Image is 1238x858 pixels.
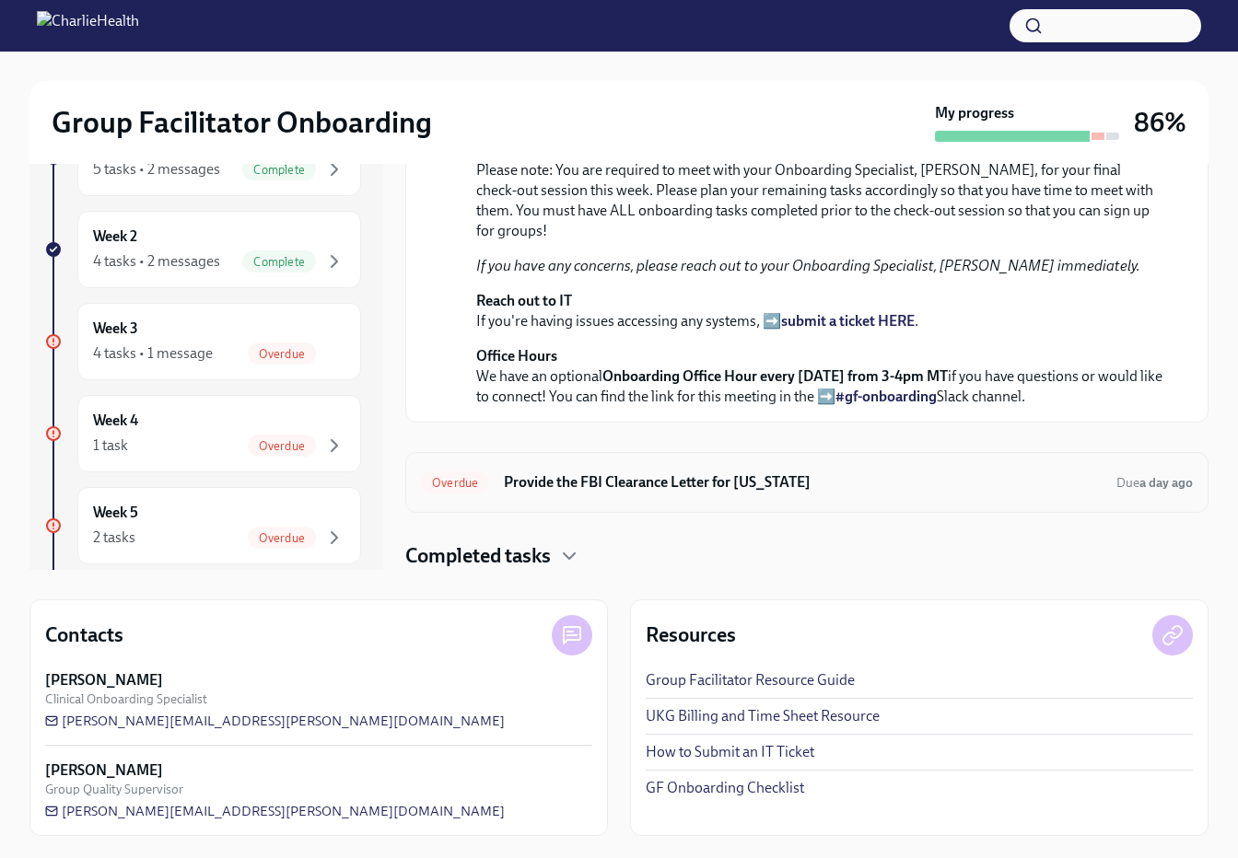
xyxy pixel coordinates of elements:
[602,367,948,385] strong: Onboarding Office Hour every [DATE] from 3-4pm MT
[44,303,361,380] a: Week 34 tasks • 1 messageOverdue
[93,528,135,548] div: 2 tasks
[37,11,139,41] img: CharlieHealth
[44,395,361,472] a: Week 41 taskOverdue
[93,343,213,364] div: 4 tasks • 1 message
[44,487,361,564] a: Week 52 tasksOverdue
[504,472,1102,493] h6: Provide the FBI Clearance Letter for [US_STATE]
[248,531,316,545] span: Overdue
[93,319,138,339] h6: Week 3
[242,163,316,177] span: Complete
[1116,475,1193,491] span: Due
[45,781,183,798] span: Group Quality Supervisor
[44,211,361,288] a: Week 24 tasks • 2 messagesComplete
[242,255,316,269] span: Complete
[646,706,880,726] a: UKG Billing and Time Sheet Resource
[45,670,163,690] strong: [PERSON_NAME]
[93,159,220,180] div: 5 tasks • 2 messages
[476,291,1163,331] p: If you're having issues accessing any systems, ➡️ .
[646,778,804,798] a: GF Onboarding Checklist
[93,226,137,247] h6: Week 2
[248,439,316,453] span: Overdue
[45,712,505,730] a: [PERSON_NAME][EMAIL_ADDRESS][PERSON_NAME][DOMAIN_NAME]
[421,476,489,490] span: Overdue
[421,468,1193,497] a: OverdueProvide the FBI Clearance Letter for [US_STATE]Duea day ago
[781,312,915,330] a: submit a ticket HERE
[1139,475,1193,491] strong: a day ago
[93,411,138,431] h6: Week 4
[248,347,316,361] span: Overdue
[646,670,855,690] a: Group Facilitator Resource Guide
[476,347,557,365] strong: Office Hours
[1116,474,1193,492] span: August 26th, 2025 10:00
[476,346,1163,407] p: We have an optional if you have questions or would like to connect! You can find the link for thi...
[405,542,1209,570] div: Completed tasks
[93,503,138,523] h6: Week 5
[476,257,1140,274] em: If you have any concerns, please reach out to your Onboarding Specialist, [PERSON_NAME] immediately.
[52,104,432,141] h2: Group Facilitator Onboarding
[476,160,1163,241] p: Please note: You are required to meet with your Onboarding Specialist, [PERSON_NAME], for your fi...
[93,251,220,272] div: 4 tasks • 2 messages
[45,690,207,708] span: Clinical Onboarding Specialist
[405,542,551,570] h4: Completed tasks
[45,802,505,820] a: [PERSON_NAME][EMAIL_ADDRESS][PERSON_NAME][DOMAIN_NAME]
[476,292,572,309] strong: Reach out to IT
[93,435,128,456] div: 1 task
[1134,106,1186,139] h3: 86%
[646,621,736,649] h4: Resources
[935,103,1014,123] strong: My progress
[45,760,163,781] strong: [PERSON_NAME]
[646,742,814,762] a: How to Submit an IT Ticket
[835,388,937,405] a: #gf-onboarding
[45,621,123,649] h4: Contacts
